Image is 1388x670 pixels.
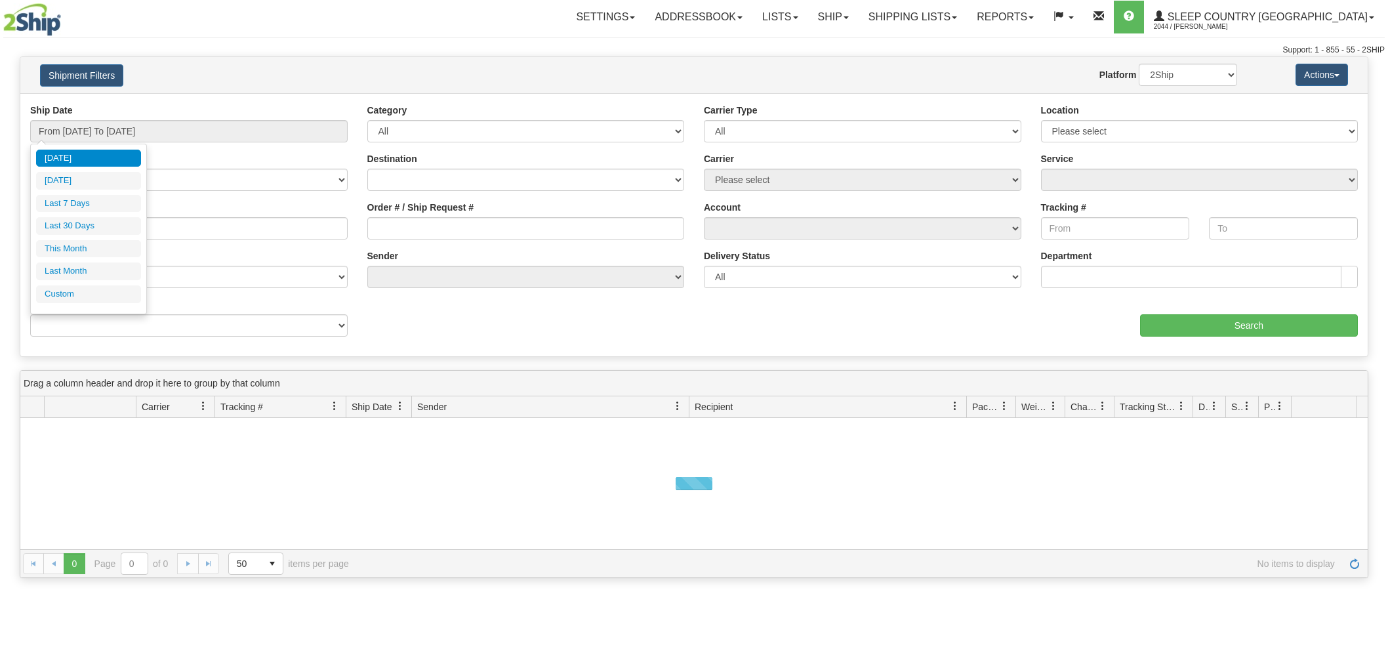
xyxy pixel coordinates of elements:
a: Sender filter column settings [666,395,689,417]
span: 2044 / [PERSON_NAME] [1154,20,1252,33]
a: Weight filter column settings [1042,395,1065,417]
label: Order # / Ship Request # [367,201,474,214]
label: Delivery Status [704,249,770,262]
a: Packages filter column settings [993,395,1015,417]
label: Category [367,104,407,117]
input: From [1041,217,1190,240]
a: Ship [808,1,859,33]
span: Recipient [695,400,733,413]
span: Page sizes drop down [228,553,283,575]
a: Sleep Country [GEOGRAPHIC_DATA] 2044 / [PERSON_NAME] [1144,1,1384,33]
a: Delivery Status filter column settings [1203,395,1225,417]
a: Carrier filter column settings [192,395,214,417]
span: Sender [417,400,447,413]
div: grid grouping header [20,371,1368,396]
span: Tracking Status [1120,400,1177,413]
a: Charge filter column settings [1092,395,1114,417]
span: Carrier [142,400,170,413]
li: [DATE] [36,150,141,167]
a: Settings [566,1,645,33]
label: Platform [1099,68,1137,81]
button: Actions [1296,64,1348,86]
li: [DATE] [36,172,141,190]
label: Service [1041,152,1074,165]
a: Tracking # filter column settings [323,395,346,417]
label: Tracking # [1041,201,1086,214]
span: Weight [1021,400,1049,413]
span: Pickup Status [1264,400,1275,413]
label: Carrier [704,152,734,165]
label: Location [1041,104,1079,117]
span: Sleep Country [GEOGRAPHIC_DATA] [1164,11,1368,22]
input: To [1209,217,1358,240]
a: Addressbook [645,1,752,33]
a: Shipment Issues filter column settings [1236,395,1258,417]
li: Last 30 Days [36,217,141,235]
input: Search [1140,314,1358,337]
label: Account [704,201,741,214]
span: items per page [228,553,349,575]
div: Support: 1 - 855 - 55 - 2SHIP [3,45,1385,56]
iframe: chat widget [1358,268,1387,402]
span: select [262,553,283,574]
span: Ship Date [352,400,392,413]
a: Tracking Status filter column settings [1170,395,1193,417]
li: This Month [36,240,141,258]
a: Shipping lists [859,1,967,33]
span: Page 0 [64,553,85,574]
label: Destination [367,152,417,165]
span: No items to display [367,558,1335,569]
span: Tracking # [220,400,263,413]
span: Shipment Issues [1231,400,1242,413]
a: Pickup Status filter column settings [1269,395,1291,417]
span: Packages [972,400,1000,413]
li: Last Month [36,262,141,280]
label: Department [1041,249,1092,262]
li: Last 7 Days [36,195,141,213]
span: Page of 0 [94,553,169,575]
button: Shipment Filters [40,64,123,87]
a: Reports [967,1,1044,33]
span: 50 [237,557,254,570]
img: logo2044.jpg [3,3,61,36]
label: Ship Date [30,104,73,117]
a: Refresh [1344,553,1365,574]
a: Ship Date filter column settings [389,395,411,417]
label: Sender [367,249,398,262]
label: Carrier Type [704,104,757,117]
li: Custom [36,285,141,303]
span: Charge [1071,400,1098,413]
a: Recipient filter column settings [944,395,966,417]
a: Lists [752,1,807,33]
span: Delivery Status [1198,400,1210,413]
